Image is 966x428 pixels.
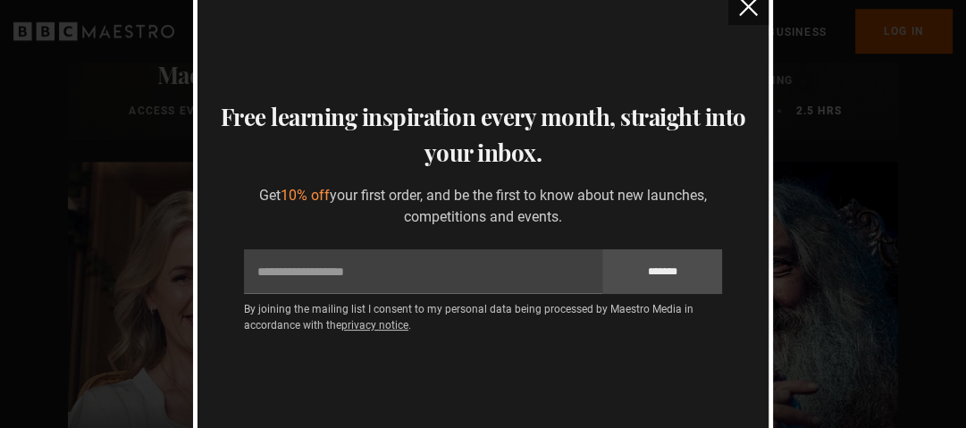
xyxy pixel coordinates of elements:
[244,185,722,228] p: Get your first order, and be the first to know about new launches, competitions and events.
[219,99,747,171] h3: Free learning inspiration every month, straight into your inbox.
[341,319,408,331] a: privacy notice
[281,187,330,204] span: 10% off
[244,301,722,333] p: By joining the mailing list I consent to my personal data being processed by Maestro Media in acc...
